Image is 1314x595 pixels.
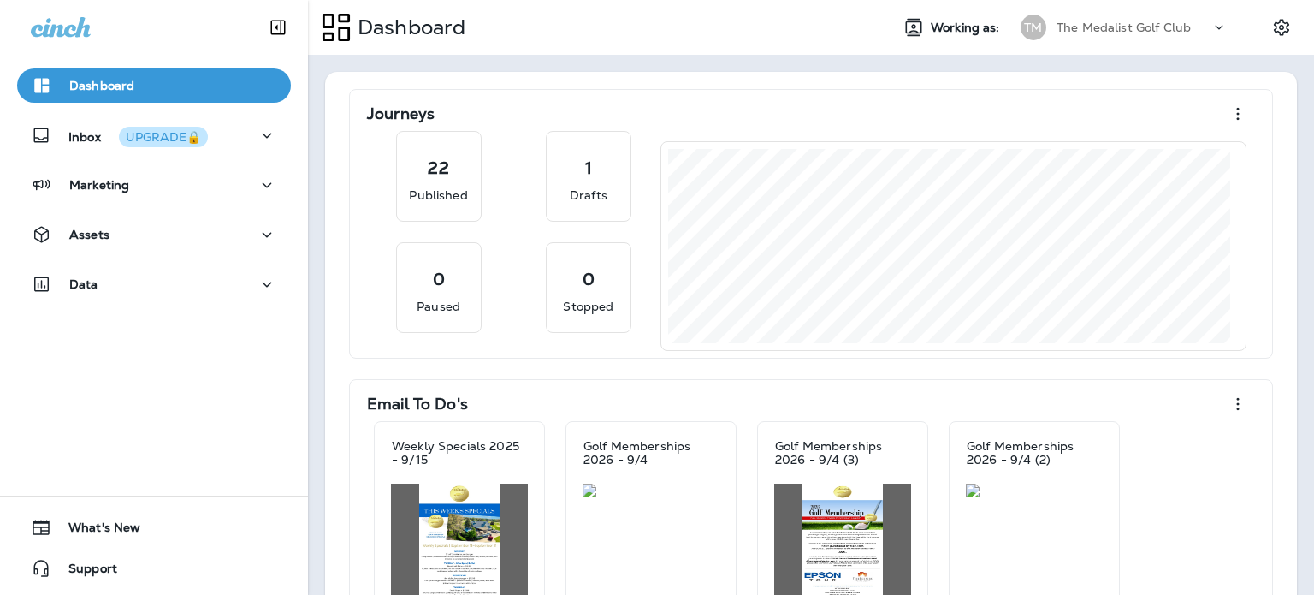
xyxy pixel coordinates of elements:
p: Drafts [570,187,607,204]
p: Golf Memberships 2026 - 9/4 (2) [967,439,1102,467]
p: Paused [417,298,460,315]
p: 22 [428,159,448,176]
button: Data [17,267,291,301]
button: Dashboard [17,68,291,103]
p: Golf Memberships 2026 - 9/4 [583,439,719,467]
p: Dashboard [69,79,134,92]
button: InboxUPGRADE🔒 [17,118,291,152]
button: Assets [17,217,291,252]
p: Dashboard [351,15,465,40]
button: Marketing [17,168,291,202]
button: What's New [17,510,291,544]
button: UPGRADE🔒 [119,127,208,147]
p: The Medalist Golf Club [1057,21,1191,34]
p: Published [409,187,467,204]
div: UPGRADE🔒 [126,131,201,143]
p: 0 [433,271,445,288]
p: Data [69,277,98,291]
button: Support [17,551,291,586]
p: Assets [69,228,109,241]
p: Inbox [68,127,208,145]
p: 0 [583,271,595,288]
p: Marketing [69,178,129,192]
p: Weekly Specials 2025 - 9/15 [392,439,527,467]
span: What's New [51,521,140,541]
span: Support [51,562,117,582]
span: Working as: [931,21,1003,35]
button: Collapse Sidebar [254,10,302,45]
img: 38585c8a-06c1-41a1-bf7c-507bdc4ac003.jpg [966,484,1103,497]
p: Golf Memberships 2026 - 9/4 (3) [775,439,910,467]
button: Settings [1266,12,1297,43]
p: Journeys [367,105,435,122]
p: 1 [585,159,592,176]
p: Email To Do's [367,396,468,413]
div: TM [1021,15,1046,40]
img: 793fd515-c0a8-4e58-b86c-b6d38d71a643.jpg [583,484,719,497]
p: Stopped [563,298,613,315]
